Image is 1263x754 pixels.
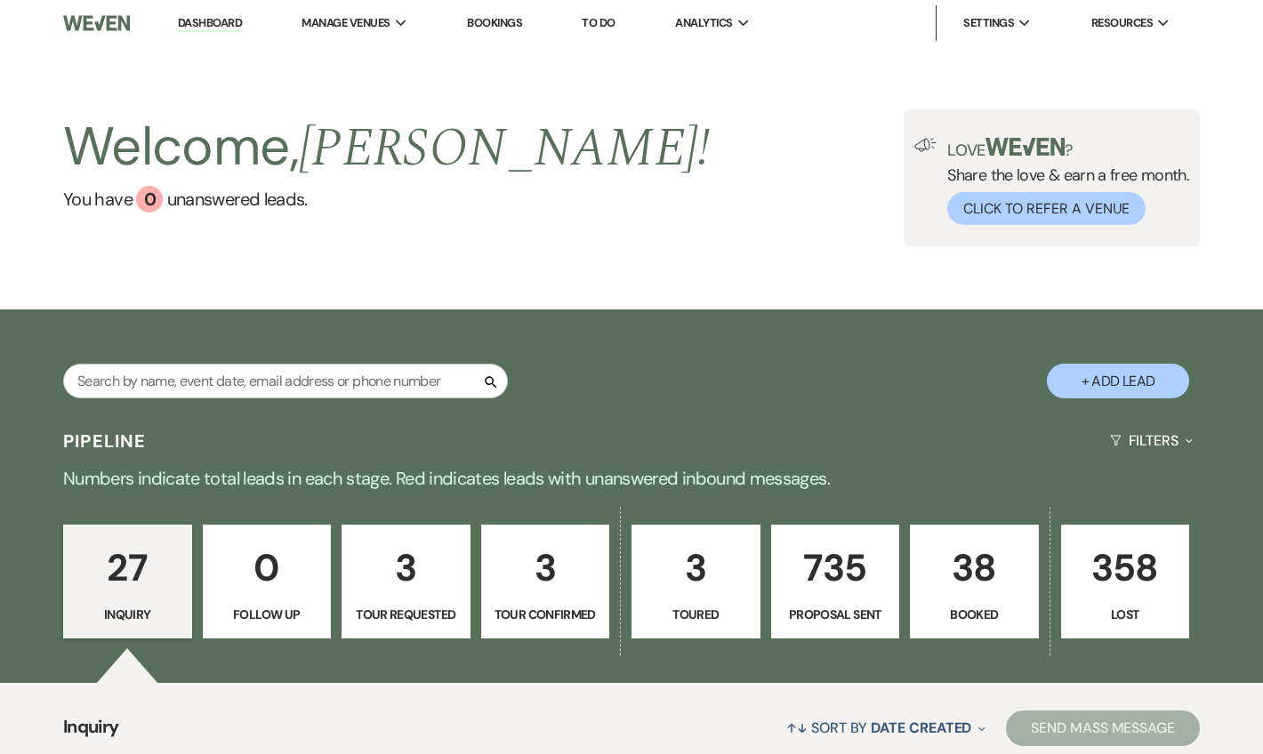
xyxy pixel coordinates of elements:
img: Weven Logo [63,4,130,42]
span: Manage Venues [302,14,390,32]
div: Share the love & earn a free month. [937,138,1189,225]
p: Proposal Sent [783,605,889,624]
a: 27Inquiry [63,525,192,638]
p: Booked [921,605,1027,624]
a: 3Toured [631,525,760,638]
p: 735 [783,538,889,598]
button: Sort By Date Created [779,704,993,751]
img: loud-speaker-illustration.svg [914,138,937,152]
a: 3Tour Requested [342,525,471,638]
p: Inquiry [75,605,181,624]
p: Tour Requested [353,605,459,624]
a: To Do [582,15,615,30]
img: weven-logo-green.svg [985,138,1065,156]
button: Click to Refer a Venue [947,192,1146,225]
p: Tour Confirmed [493,605,599,624]
span: Date Created [871,718,971,737]
p: 0 [214,538,320,598]
p: Follow Up [214,605,320,624]
p: 27 [75,538,181,598]
a: 735Proposal Sent [771,525,900,638]
span: Settings [963,14,1014,32]
div: 0 [136,186,163,213]
span: Analytics [675,14,732,32]
h3: Pipeline [63,429,147,453]
a: Dashboard [178,15,242,32]
p: 358 [1073,538,1179,598]
a: 3Tour Confirmed [481,525,610,638]
a: 38Booked [910,525,1039,638]
a: Bookings [467,15,522,30]
p: 3 [353,538,459,598]
button: + Add Lead [1047,364,1189,398]
span: ↑↓ [786,718,808,737]
p: 38 [921,538,1027,598]
span: [PERSON_NAME] ! [299,108,710,189]
p: 3 [643,538,749,598]
h2: Welcome, [63,109,710,186]
button: Filters [1103,417,1200,464]
p: 3 [493,538,599,598]
a: 358Lost [1061,525,1190,638]
p: Toured [643,605,749,624]
span: Inquiry [63,713,119,751]
p: Love ? [947,138,1189,158]
button: Send Mass Message [1006,710,1200,746]
a: You have 0 unanswered leads. [63,186,710,213]
input: Search by name, event date, email address or phone number [63,364,508,398]
p: Lost [1073,605,1179,624]
a: 0Follow Up [203,525,332,638]
span: Resources [1091,14,1153,32]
